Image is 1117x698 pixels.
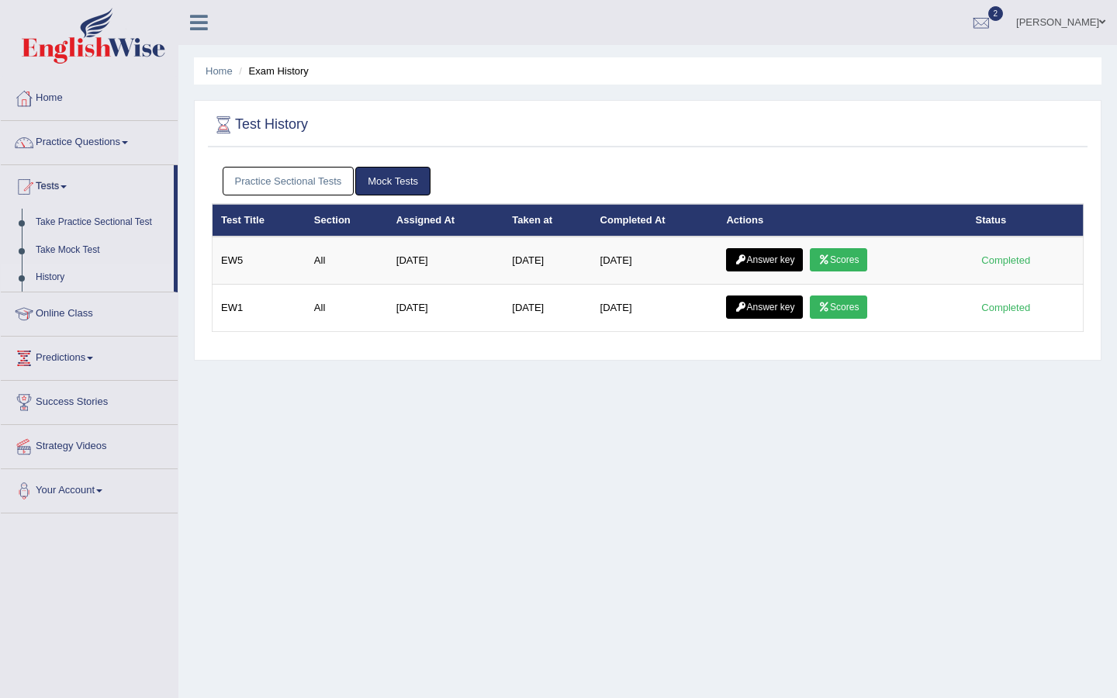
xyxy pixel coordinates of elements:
[1,469,178,508] a: Your Account
[1,425,178,464] a: Strategy Videos
[388,204,504,237] th: Assigned At
[206,65,233,77] a: Home
[213,285,306,332] td: EW1
[976,252,1036,268] div: Completed
[503,237,591,285] td: [DATE]
[223,167,354,195] a: Practice Sectional Tests
[976,299,1036,316] div: Completed
[1,381,178,420] a: Success Stories
[388,237,504,285] td: [DATE]
[810,295,867,319] a: Scores
[988,6,1004,21] span: 2
[592,285,718,332] td: [DATE]
[1,77,178,116] a: Home
[29,237,174,264] a: Take Mock Test
[213,204,306,237] th: Test Title
[503,204,591,237] th: Taken at
[355,167,431,195] a: Mock Tests
[592,237,718,285] td: [DATE]
[810,248,867,271] a: Scores
[726,248,803,271] a: Answer key
[1,121,178,160] a: Practice Questions
[503,285,591,332] td: [DATE]
[29,264,174,292] a: History
[1,292,178,331] a: Online Class
[718,204,967,237] th: Actions
[388,285,504,332] td: [DATE]
[306,204,388,237] th: Section
[726,295,803,319] a: Answer key
[1,165,174,204] a: Tests
[1,337,178,375] a: Predictions
[213,237,306,285] td: EW5
[592,204,718,237] th: Completed At
[212,113,308,136] h2: Test History
[306,237,388,285] td: All
[235,64,309,78] li: Exam History
[306,285,388,332] td: All
[29,209,174,237] a: Take Practice Sectional Test
[967,204,1084,237] th: Status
